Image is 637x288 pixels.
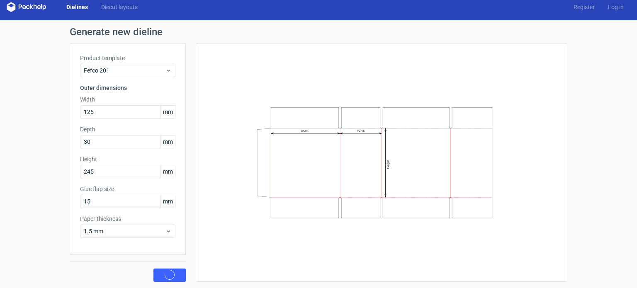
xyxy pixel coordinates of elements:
span: mm [160,195,175,208]
span: mm [160,165,175,178]
text: Width [301,130,309,133]
span: 1.5 mm [84,227,165,235]
label: Paper thickness [80,215,175,223]
h1: Generate new dieline [70,27,567,37]
span: Fefco 201 [84,66,165,75]
label: Height [80,155,175,163]
a: Diecut layouts [95,3,144,11]
span: mm [160,106,175,118]
a: Register [567,3,601,11]
label: Glue flap size [80,185,175,193]
label: Depth [80,125,175,133]
span: mm [160,136,175,148]
h3: Outer dimensions [80,84,175,92]
text: Depth [357,130,365,133]
label: Width [80,95,175,104]
a: Dielines [60,3,95,11]
a: Log in [601,3,630,11]
label: Product template [80,54,175,62]
text: Height [387,160,390,169]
